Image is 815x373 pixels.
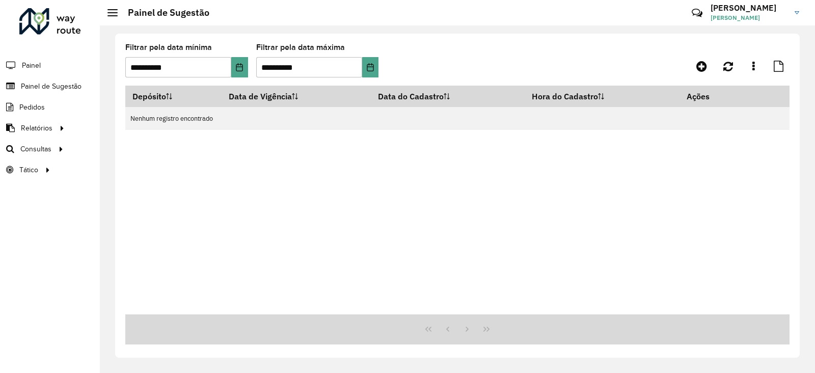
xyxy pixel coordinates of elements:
[686,2,708,24] a: Contato Rápido
[21,81,81,92] span: Painel de Sugestão
[362,57,378,77] button: Choose Date
[118,7,209,18] h2: Painel de Sugestão
[125,86,222,107] th: Depósito
[711,3,787,13] h3: [PERSON_NAME]
[371,86,525,107] th: Data do Cadastro
[19,102,45,113] span: Pedidos
[22,60,41,71] span: Painel
[256,41,345,54] label: Filtrar pela data máxima
[680,86,741,107] th: Ações
[125,107,790,130] td: Nenhum registro encontrado
[711,13,787,22] span: [PERSON_NAME]
[125,41,212,54] label: Filtrar pela data mínima
[20,144,51,154] span: Consultas
[21,123,52,134] span: Relatórios
[19,165,38,175] span: Tático
[222,86,371,107] th: Data de Vigência
[231,57,248,77] button: Choose Date
[525,86,680,107] th: Hora do Cadastro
